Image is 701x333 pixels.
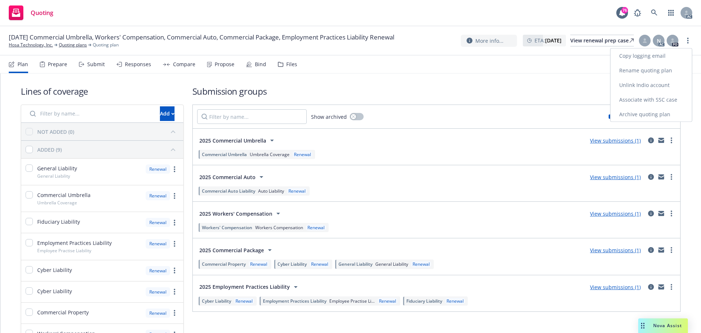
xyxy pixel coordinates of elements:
[93,42,119,48] span: Quoting plan
[170,192,179,200] a: more
[37,266,72,274] span: Cyber Liability
[311,113,347,121] span: Show archived
[647,173,655,181] a: circleInformation
[37,239,112,247] span: Employment Practices Liability
[590,210,641,217] a: View submissions (1)
[160,107,175,121] div: Add
[667,173,676,181] a: more
[170,309,179,317] a: more
[610,63,692,78] a: Rename quoting plan
[199,137,266,144] span: 2025 Commercial Umbrella
[630,5,645,20] a: Report a Bug
[18,61,28,67] div: Plan
[199,246,264,254] span: 2025 Commercial Package
[37,128,74,136] div: NOT ADDED (0)
[461,35,517,47] button: More info...
[683,36,692,45] a: more
[37,164,77,172] span: General Liability
[37,200,77,206] span: Umbrella Coverage
[667,246,676,254] a: more
[37,173,70,179] span: General Liability
[202,261,246,267] span: Commercial Property
[215,61,234,67] div: Propose
[657,209,666,218] a: mail
[199,283,290,291] span: 2025 Employment Practices Liability
[197,243,276,257] button: 2025 Commercial Package
[657,173,666,181] a: mail
[197,170,268,184] button: 2025 Commercial Auto
[647,246,655,254] a: circleInformation
[197,206,285,221] button: 2025 Workers' Compensation
[146,266,170,275] div: Renewal
[37,144,179,155] button: ADDED (9)
[310,261,330,267] div: Renewal
[258,188,284,194] span: Auto Liability
[535,37,562,44] span: ETA :
[475,37,503,45] span: More info...
[667,209,676,218] a: more
[610,92,692,107] a: Associate with SSC case
[653,322,682,329] span: Nova Assist
[173,61,195,67] div: Compare
[170,165,179,174] a: more
[657,283,666,291] a: mail
[170,218,179,227] a: more
[202,224,252,231] span: Workers' Compensation
[287,188,307,194] div: Renewal
[249,261,269,267] div: Renewal
[202,298,231,304] span: Cyber Liability
[657,37,661,45] span: N
[590,137,641,144] a: View submissions (1)
[170,239,179,248] a: more
[277,261,307,267] span: Cyber Liability
[9,42,53,48] a: Hosa Technology, Inc.
[199,173,256,181] span: 2025 Commercial Auto
[375,261,408,267] span: General Liability
[146,287,170,296] div: Renewal
[250,151,290,158] span: Umbrella Coverage
[306,224,326,231] div: Renewal
[667,136,676,145] a: more
[197,109,307,124] input: Filter by name...
[26,106,156,121] input: Filter by name...
[610,49,692,63] a: Copy logging email
[657,136,666,145] a: mail
[406,298,442,304] span: Fiduciary Liability
[286,61,297,67] div: Files
[664,5,678,20] a: Switch app
[590,174,641,181] a: View submissions (1)
[59,42,87,48] a: Quoting plans
[545,37,562,44] strong: [DATE]
[192,85,681,97] h1: Submission groups
[411,261,431,267] div: Renewal
[37,191,91,199] span: Commercial Umbrella
[234,298,254,304] div: Renewal
[610,78,692,92] a: Unlink Indio account
[378,298,398,304] div: Renewal
[160,106,175,121] button: Add
[197,133,279,148] button: 2025 Commercial Umbrella
[647,283,655,291] a: circleInformation
[647,209,655,218] a: circleInformation
[37,126,179,137] button: NOT ADDED (0)
[202,188,255,194] span: Commercial Auto Liability
[638,318,647,333] div: Drag to move
[292,151,313,158] div: Renewal
[21,85,184,97] h1: Lines of coverage
[31,10,53,16] span: Quoting
[609,113,642,120] div: Limits added
[146,164,170,174] div: Renewal
[37,218,80,226] span: Fiduciary Liability
[590,284,641,291] a: View submissions (1)
[329,298,375,304] span: Employee Practise Li...
[146,239,170,248] div: Renewal
[37,247,91,254] span: Employee Practise Liability
[48,61,67,67] div: Prepare
[570,35,634,46] div: View renewal prep case
[37,309,89,316] span: Commercial Property
[590,247,641,254] a: View submissions (1)
[125,61,151,67] div: Responses
[610,107,692,122] a: Archive quoting plan
[9,33,394,42] span: [DATE] Commercial Umbrella, Workers' Compensation, Commercial Auto, Commercial Package, Employmen...
[647,136,655,145] a: circleInformation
